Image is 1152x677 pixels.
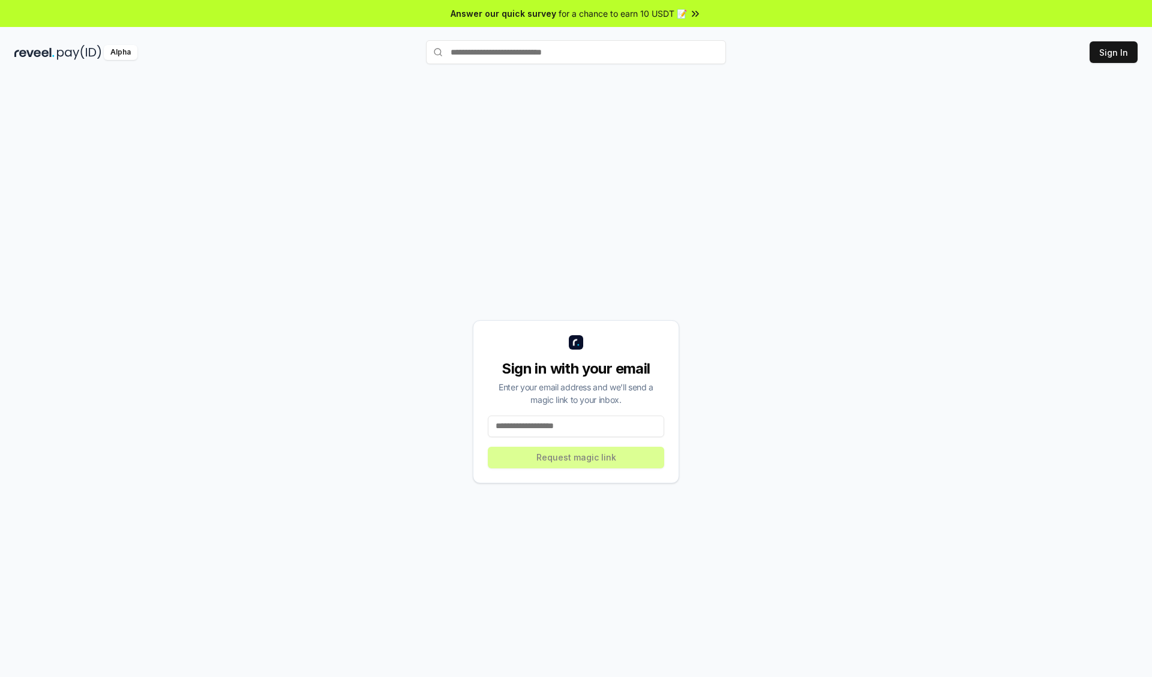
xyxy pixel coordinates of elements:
div: Enter your email address and we’ll send a magic link to your inbox. [488,381,664,406]
img: logo_small [569,335,583,350]
img: pay_id [57,45,101,60]
span: for a chance to earn 10 USDT 📝 [559,7,687,20]
button: Sign In [1090,41,1138,63]
img: reveel_dark [14,45,55,60]
span: Answer our quick survey [451,7,556,20]
div: Sign in with your email [488,359,664,378]
div: Alpha [104,45,137,60]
